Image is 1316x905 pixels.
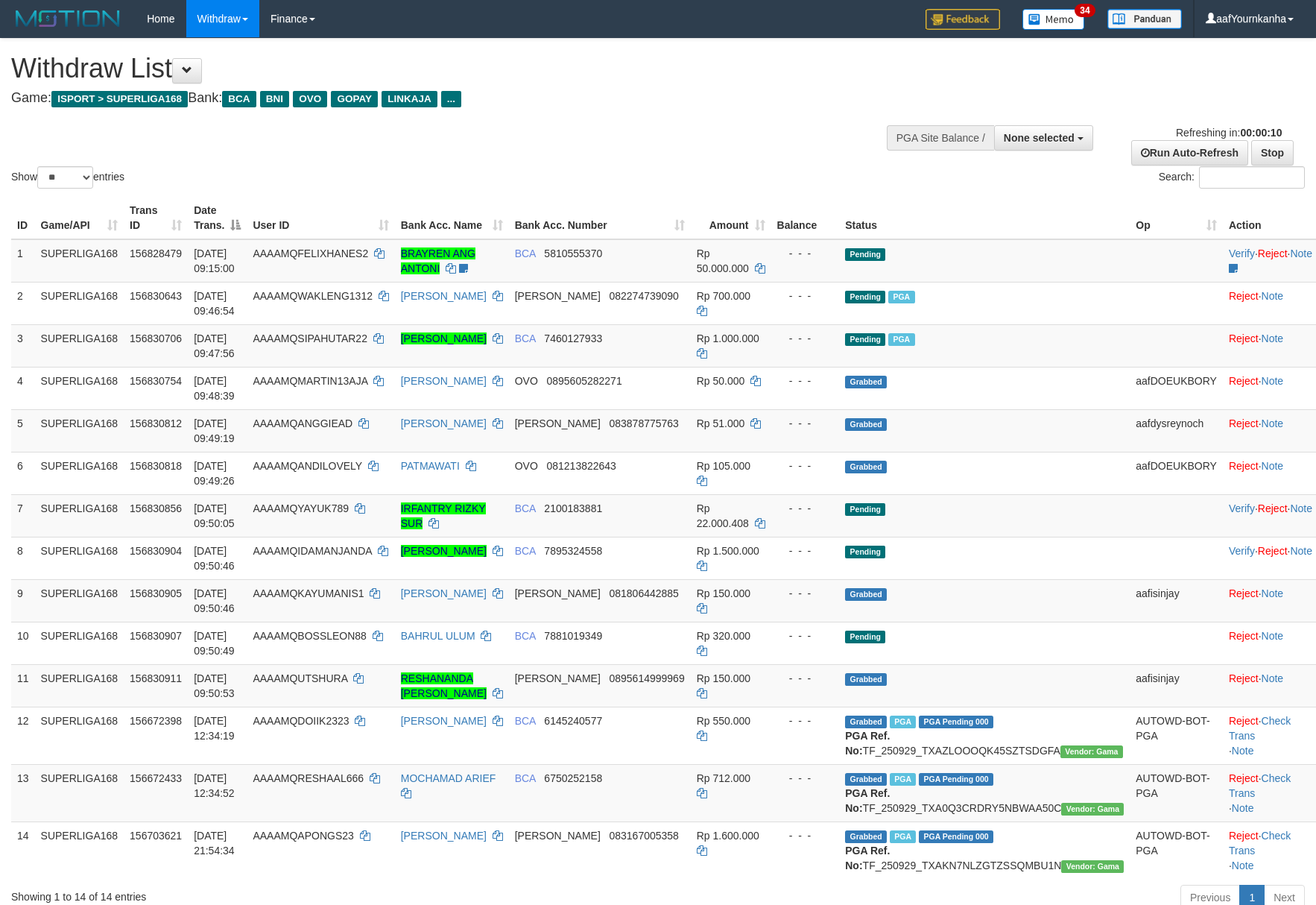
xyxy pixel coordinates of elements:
[1229,417,1259,429] a: Reject
[1229,375,1259,387] a: Reject
[777,458,834,473] div: - - -
[544,715,602,727] span: Copy 6145240577 to clipboard
[1229,772,1291,799] a: Check Trans
[11,166,124,189] label: Show entries
[11,883,537,904] div: Showing 1 to 14 of 14 entries
[1258,247,1288,259] a: Reject
[194,830,235,857] span: [DATE] 21:54:34
[1290,502,1312,514] a: Note
[515,630,536,642] span: BCA
[1229,830,1259,842] a: Reject
[247,197,394,239] th: User ID: activate to sort column ascending
[51,91,188,107] span: ISPORT > SUPERLIGA168
[1232,745,1254,757] a: Note
[1130,367,1223,409] td: aafDOEUKBORY
[401,417,487,429] a: [PERSON_NAME]
[1130,452,1223,494] td: aafDOEUKBORY
[194,460,235,487] span: [DATE] 09:49:26
[253,290,373,302] span: AAAAMQWAKLENG1312
[253,630,367,642] span: AAAAMQBOSSLEON88
[515,460,538,472] span: OVO
[130,502,182,514] span: 156830856
[839,197,1130,239] th: Status
[130,460,182,472] span: 156830818
[35,494,124,537] td: SUPERLIGA168
[609,587,678,599] span: Copy 081806442885 to clipboard
[194,417,235,444] span: [DATE] 09:49:19
[331,91,378,107] span: GOPAY
[515,545,536,557] span: BCA
[509,197,691,239] th: Bank Acc. Number: activate to sort column ascending
[697,715,750,727] span: Rp 550.000
[777,671,834,686] div: - - -
[1159,166,1305,189] label: Search:
[1258,502,1288,514] a: Reject
[697,290,750,302] span: Rp 700.000
[546,375,621,387] span: Copy 0895605282271 to clipboard
[777,288,834,303] div: - - -
[1061,803,1124,816] span: Vendor URL: https://trx31.1velocity.biz
[253,715,349,727] span: AAAAMQDOIIK2323
[839,707,1130,764] td: TF_250929_TXAZLOOOQK45SZTSDGFA
[777,713,834,728] div: - - -
[845,631,885,643] span: Pending
[515,375,538,387] span: OVO
[919,830,993,843] span: PGA Pending
[253,772,364,784] span: AAAAMQRESHAAL666
[260,91,289,107] span: BNI
[845,773,887,786] span: Grabbed
[11,91,862,106] h4: Game: Bank:
[253,502,349,514] span: AAAAMQYAYUK789
[1229,290,1259,302] a: Reject
[994,125,1093,151] button: None selected
[11,707,35,764] td: 12
[11,622,35,664] td: 10
[888,333,914,346] span: Marked by aafsoycanthlai
[771,197,840,239] th: Balance
[401,587,487,599] a: [PERSON_NAME]
[401,545,487,557] a: [PERSON_NAME]
[697,672,750,684] span: Rp 150.000
[194,630,235,657] span: [DATE] 09:50:49
[253,830,353,842] span: AAAAMQAPONGS23
[1130,409,1223,452] td: aafdysreynoch
[11,239,35,283] td: 1
[130,545,182,557] span: 156830904
[777,771,834,786] div: - - -
[845,503,885,516] span: Pending
[401,290,487,302] a: [PERSON_NAME]
[1229,830,1291,857] a: Check Trans
[1229,332,1259,344] a: Reject
[845,845,890,871] b: PGA Ref. No:
[697,502,749,529] span: Rp 22.000.408
[1060,745,1123,758] span: Vendor URL: https://trx31.1velocity.biz
[839,822,1130,879] td: TF_250929_TXAKN7NLZGTZSSQMBU1N
[1107,9,1182,29] img: panduan.png
[777,828,834,843] div: - - -
[35,622,124,664] td: SUPERLIGA168
[253,375,367,387] span: AAAAMQMARTIN13AJA
[1262,630,1284,642] a: Note
[253,332,367,344] span: AAAAMQSIPAHUTAR22
[130,587,182,599] span: 156830905
[1258,545,1288,557] a: Reject
[1262,460,1284,472] a: Note
[544,247,602,259] span: Copy 5810555370 to clipboard
[441,91,461,107] span: ...
[37,166,93,189] select: Showentries
[1130,579,1223,622] td: aafisinjay
[11,367,35,409] td: 4
[845,461,887,473] span: Grabbed
[515,715,536,727] span: BCA
[890,716,916,728] span: Marked by aafsoycanthlai
[1262,672,1284,684] a: Note
[35,367,124,409] td: SUPERLIGA168
[194,715,235,742] span: [DATE] 12:34:19
[697,247,749,274] span: Rp 50.000.000
[194,375,235,402] span: [DATE] 09:48:39
[839,764,1130,822] td: TF_250929_TXA0Q3CRDRY5NBWAA50C
[1290,247,1312,259] a: Note
[35,537,124,579] td: SUPERLIGA168
[544,332,602,344] span: Copy 7460127933 to clipboard
[194,772,235,799] span: [DATE] 12:34:52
